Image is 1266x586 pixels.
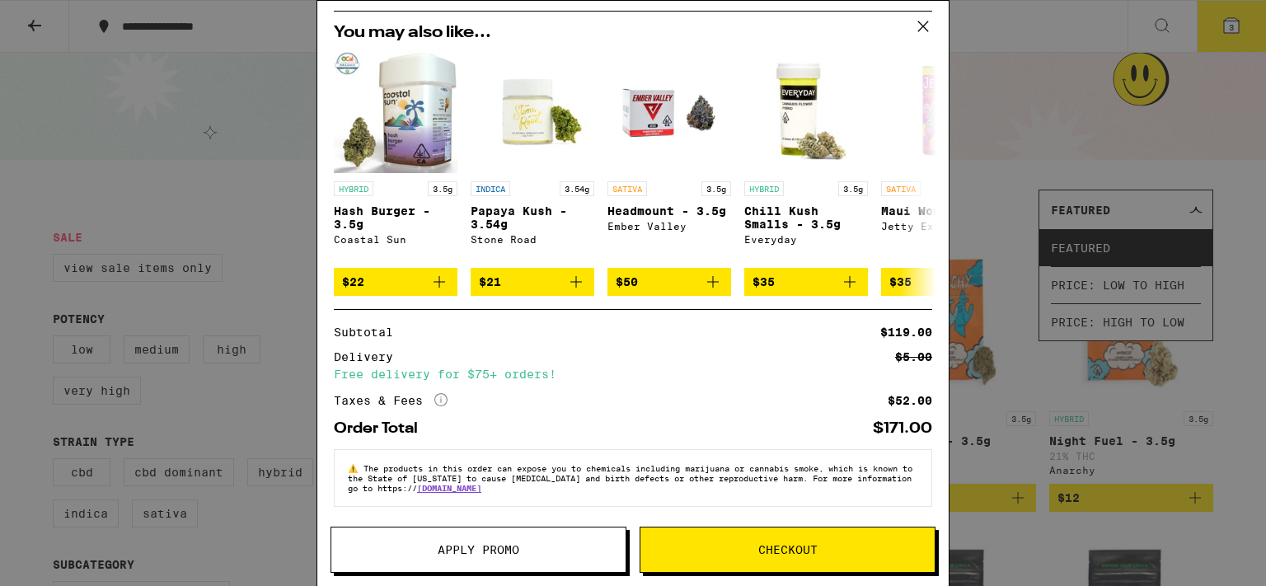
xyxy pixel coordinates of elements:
img: Everyday - Chill Kush Smalls - 3.5g [744,49,868,173]
div: $5.00 [895,351,932,363]
img: Coastal Sun - Hash Burger - 3.5g [334,49,457,173]
p: Headmount - 3.5g [607,204,731,218]
div: Jetty Extracts [881,221,1005,232]
div: $119.00 [880,326,932,338]
p: HYBRID [744,181,784,196]
a: Open page for Maui Wowie - 1g from Jetty Extracts [881,49,1005,268]
div: Delivery [334,351,405,363]
img: Jetty Extracts - Maui Wowie - 1g [881,49,1005,173]
span: Hi. Need any help? [10,12,119,25]
p: INDICA [471,181,510,196]
p: 3.54g [560,181,594,196]
div: $52.00 [888,395,932,406]
p: Papaya Kush - 3.54g [471,204,594,231]
button: Add to bag [744,268,868,296]
p: Hash Burger - 3.5g [334,204,457,231]
button: Apply Promo [331,527,626,573]
button: Add to bag [881,268,1005,296]
span: ⚠️ [348,463,363,473]
div: Taxes & Fees [334,393,448,408]
div: Ember Valley [607,221,731,232]
button: Add to bag [334,268,457,296]
div: Stone Road [471,234,594,245]
a: Open page for Headmount - 3.5g from Ember Valley [607,49,731,268]
p: 3.5g [838,181,868,196]
button: Checkout [640,527,935,573]
p: SATIVA [607,181,647,196]
span: $22 [342,275,364,288]
button: Add to bag [471,268,594,296]
a: Open page for Hash Burger - 3.5g from Coastal Sun [334,49,457,268]
span: $35 [753,275,775,288]
p: SATIVA [881,181,921,196]
span: $35 [889,275,912,288]
p: 3.5g [428,181,457,196]
p: 3.5g [701,181,731,196]
div: Subtotal [334,326,405,338]
p: Maui Wowie - 1g [881,204,1005,218]
a: [DOMAIN_NAME] [417,483,481,493]
a: Open page for Chill Kush Smalls - 3.5g from Everyday [744,49,868,268]
h2: You may also like... [334,25,932,41]
span: The products in this order can expose you to chemicals including marijuana or cannabis smoke, whi... [348,463,912,493]
span: $50 [616,275,638,288]
button: Add to bag [607,268,731,296]
div: Coastal Sun [334,234,457,245]
span: $21 [479,275,501,288]
img: Stone Road - Papaya Kush - 3.54g [471,49,594,173]
a: Open page for Papaya Kush - 3.54g from Stone Road [471,49,594,268]
div: Free delivery for $75+ orders! [334,368,932,380]
div: $171.00 [873,421,932,436]
p: Chill Kush Smalls - 3.5g [744,204,868,231]
div: Order Total [334,421,429,436]
img: Ember Valley - Headmount - 3.5g [607,49,731,173]
span: Apply Promo [438,544,519,556]
div: Everyday [744,234,868,245]
span: Checkout [758,544,818,556]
